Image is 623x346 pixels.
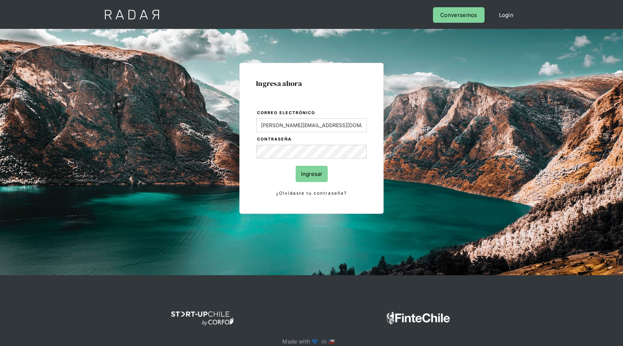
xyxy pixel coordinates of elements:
[256,189,367,197] a: ¿Olvidaste tu contraseña?
[492,7,521,23] a: Login
[433,7,484,23] a: Conversemos
[257,109,367,117] label: Correo electrónico
[257,136,367,143] label: Contraseña
[256,79,367,87] h1: Ingresa ahora
[296,166,328,182] input: Ingresar
[256,109,367,197] form: Login Form
[256,118,367,132] input: bruce@wayne.com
